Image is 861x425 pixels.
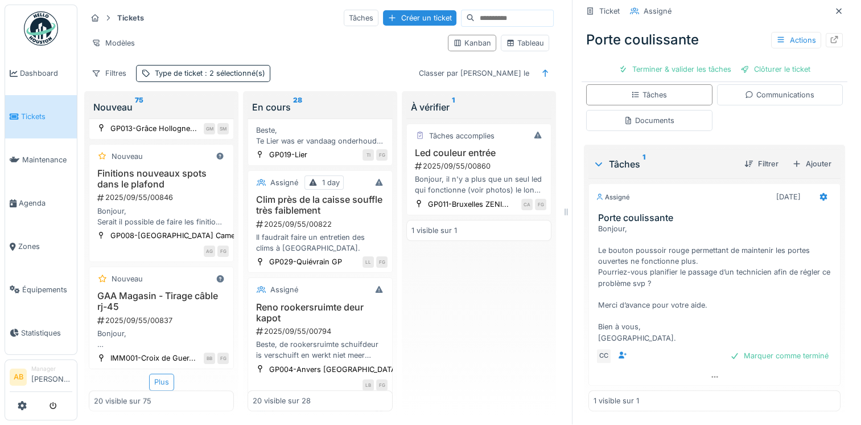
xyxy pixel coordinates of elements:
div: Type de ticket [155,68,265,79]
div: Créer un ticket [383,10,456,26]
div: 1 day [322,177,340,188]
a: Dashboard [5,52,77,95]
div: GP019-Lier [269,149,307,160]
a: Équipements [5,268,77,311]
div: Filtrer [740,156,783,171]
a: AB Manager[PERSON_NAME] [10,365,72,392]
h3: GAA Magasin - Tirage câble rj-45 [94,291,229,312]
div: Filtres [86,65,131,81]
div: LB [362,379,374,391]
div: En cours [252,100,388,114]
div: Beste, de rookersruimte schuifdeur is verschuift en werkt niet meer zoals het moet. Niet meer geb... [253,339,388,361]
div: 2025/09/55/00794 [255,326,388,337]
div: GP013-Grâce Hollogne... [110,123,197,134]
img: Badge_color-CXgf-gQk.svg [24,11,58,46]
div: LL [362,256,374,268]
div: GP008-[GEOGRAPHIC_DATA] Came... [110,230,242,241]
strong: Tickets [113,13,149,23]
div: À vérifier [411,100,547,114]
div: Assigné [644,6,672,17]
div: Bonjour, Pouvez-vous tirer un câble RJ-45 au niveau de l'arrière du magasin coté réserve de nourr... [94,328,229,350]
div: Clôturer le ticket [736,62,815,77]
div: 1 visible sur 1 [594,395,639,406]
div: 20 visible sur 28 [253,395,311,406]
div: Assigné [270,284,298,295]
div: FG [376,256,388,268]
h3: Finitions nouveaux spots dans le plafond [94,168,229,190]
div: FG [217,353,229,364]
div: Porte coulissante [582,25,847,55]
div: Bonjour, Serait il possible de faire les finitions au tour de nouveaux spots dans le plafond a l'... [94,206,229,227]
div: Assigné [270,177,298,188]
div: 2025/09/55/00837 [96,315,229,326]
div: 20 visible sur 75 [94,395,151,406]
a: Statistiques [5,311,77,354]
div: Documents [624,115,674,126]
div: Kanban [453,38,491,48]
a: Maintenance [5,138,77,182]
div: Tâches [593,157,735,171]
span: Tickets [21,111,72,122]
div: Manager [31,365,72,373]
a: Agenda [5,182,77,225]
div: 2025/09/55/00860 [414,161,546,171]
div: [DATE] [776,191,801,202]
div: Ticket [599,6,620,17]
h3: Led couleur entrée [411,148,546,158]
div: Nouveau [112,273,143,284]
div: TI [362,149,374,161]
div: Terminer & valider les tâches [614,62,736,77]
div: Il faudrait faire un entretien des clims à [GEOGRAPHIC_DATA]. [253,232,388,254]
div: CC [596,348,612,364]
div: Nouveau [112,151,143,162]
div: 2025/09/55/00846 [96,192,229,203]
span: Maintenance [22,154,72,165]
a: Zones [5,225,77,268]
div: Tâches [631,89,667,100]
a: Tickets [5,95,77,138]
div: Tâches accomplies [429,130,495,141]
div: GP029-Quiévrain GP [269,256,342,267]
div: Communications [745,89,814,100]
span: : 2 sélectionné(s) [203,69,265,77]
div: SM [217,123,229,134]
div: Classer par [PERSON_NAME] le [414,65,534,81]
div: IMM001-Croix de Guer... [110,353,196,363]
sup: 1 [642,157,645,171]
span: Statistiques [21,328,72,338]
h3: Reno rookersruimte deur kapot [253,302,388,324]
div: BB [204,353,215,364]
div: Tâches [344,10,378,26]
div: Nouveau [93,100,229,114]
div: 1 visible sur 1 [411,225,457,236]
div: Tableau [506,38,544,48]
li: [PERSON_NAME] [31,365,72,389]
div: GP011-Bruxelles ZENI... [428,199,509,210]
div: Modèles [86,35,140,51]
div: FG [217,246,229,257]
div: Bonjour, Le bouton poussoir rouge permettant de maintenir les portes ouvertes ne fonctionne plus.... [598,223,835,344]
div: 2025/09/55/00822 [255,219,388,230]
div: Ajouter [788,156,836,171]
div: Beste, Te Lier was er vandaag onderhoud te Lier en momenteel sluit de rookdeur niet meer van zelf. [253,125,388,146]
div: CA [521,199,533,210]
h3: Porte coulissante [598,213,835,223]
h3: Clim près de la caisse souffle très faiblement [253,194,388,216]
div: Bonjour, il n'y a plus que un seul led qui fonctionne (voir photos) le long des entrée [411,174,546,195]
span: Dashboard [20,68,72,79]
span: Agenda [19,198,72,209]
sup: 75 [135,100,143,114]
div: FG [376,379,388,391]
div: GP004-Anvers [GEOGRAPHIC_DATA] [269,364,399,375]
sup: 28 [293,100,302,114]
li: AB [10,369,27,386]
div: Marquer comme terminé [726,348,833,363]
sup: 1 [452,100,455,114]
div: Plus [149,374,174,390]
div: FG [535,199,546,210]
div: FG [376,149,388,161]
div: GM [204,123,215,134]
span: Zones [18,241,72,252]
div: Assigné [596,193,630,202]
div: Actions [771,32,821,48]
